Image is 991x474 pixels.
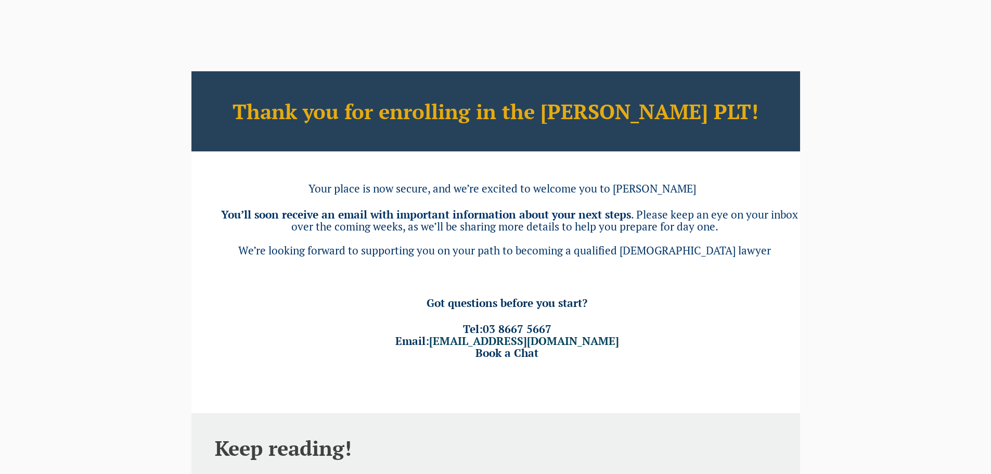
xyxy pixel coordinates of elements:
span: Tel: [463,322,551,336]
a: [EMAIL_ADDRESS][DOMAIN_NAME] [429,334,619,348]
b: Thank you for enrolling in the [PERSON_NAME] PLT! [233,97,758,125]
h2: Keep reading! [215,437,777,459]
span: Email: [395,334,619,348]
a: Book a Chat [475,345,538,360]
span: We’re looking forward to supporting you on your path to becoming a qualified [DEMOGRAPHIC_DATA] l... [238,243,771,258]
b: You’ll soon receive an email with important information about your next steps [221,207,631,222]
span: . Please keep an eye on your inbox over the coming weeks, as we’ll be sharing more details to hel... [291,207,798,234]
span: Your place is now secure, and we’re excited to welcome you to [PERSON_NAME] [308,181,696,196]
a: 03 8667 5667 [483,322,551,336]
span: Got questions before you start? [427,296,587,310]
